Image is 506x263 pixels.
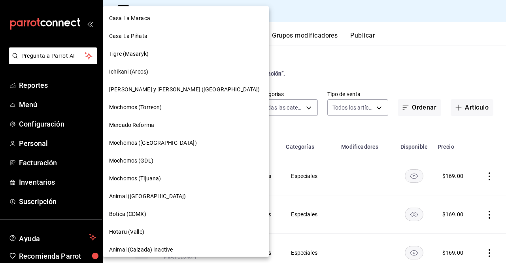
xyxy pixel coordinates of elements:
div: Mochomos (Tijuana) [103,170,269,187]
span: Tigre (Masaryk) [109,50,149,58]
span: Mochomos ([GEOGRAPHIC_DATA]) [109,139,197,147]
span: Animal (Calzada) inactive [109,246,173,254]
span: Animal ([GEOGRAPHIC_DATA]) [109,192,186,201]
span: Mercado Reforma [109,121,154,129]
span: Mochomos (GDL) [109,157,153,165]
div: Casa La Maraca [103,9,269,27]
span: Casa La Maraca [109,14,150,23]
span: Casa La Piñata [109,32,147,40]
div: Mercado Reforma [103,116,269,134]
span: Botica (CDMX) [109,210,146,218]
div: Casa La Piñata [103,27,269,45]
span: Hotaru (Valle) [109,228,144,236]
span: Mochomos (Torreon) [109,103,162,112]
div: Mochomos (GDL) [103,152,269,170]
div: [PERSON_NAME] y [PERSON_NAME] ([GEOGRAPHIC_DATA]) [103,81,269,98]
span: Mochomos (Tijuana) [109,174,161,183]
div: Mochomos (Torreon) [103,98,269,116]
div: Botica (CDMX) [103,205,269,223]
div: Mochomos ([GEOGRAPHIC_DATA]) [103,134,269,152]
div: Animal ([GEOGRAPHIC_DATA]) [103,187,269,205]
div: Tigre (Masaryk) [103,45,269,63]
span: [PERSON_NAME] y [PERSON_NAME] ([GEOGRAPHIC_DATA]) [109,85,260,94]
div: Hotaru (Valle) [103,223,269,241]
div: Animal (Calzada) inactive [103,241,269,259]
div: Ichikani (Arcos) [103,63,269,81]
span: Ichikani (Arcos) [109,68,148,76]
